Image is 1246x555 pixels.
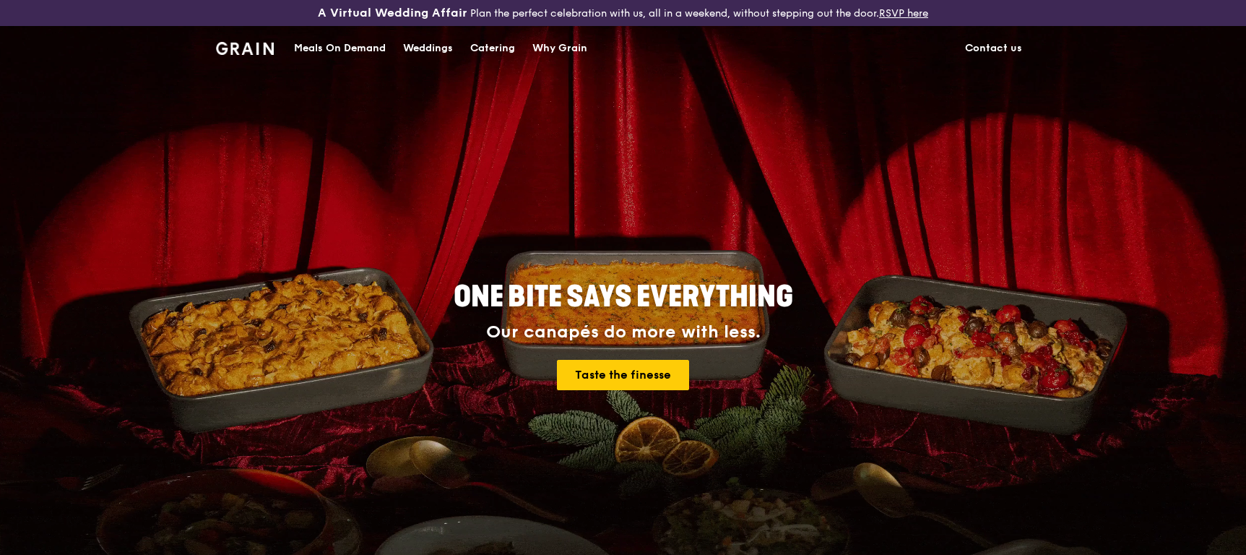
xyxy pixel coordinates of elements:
div: Weddings [403,27,453,70]
span: ONE BITE SAYS EVERYTHING [454,280,793,314]
div: Meals On Demand [294,27,386,70]
a: RSVP here [879,7,928,20]
div: Why Grain [532,27,587,70]
a: Taste the finesse [557,360,689,390]
a: Weddings [394,27,462,70]
h3: A Virtual Wedding Affair [318,6,467,20]
a: GrainGrain [216,25,274,69]
div: Plan the perfect celebration with us, all in a weekend, without stepping out the door. [208,6,1039,20]
a: Catering [462,27,524,70]
a: Why Grain [524,27,596,70]
div: Catering [470,27,515,70]
img: Grain [216,42,274,55]
div: Our canapés do more with less. [363,322,883,343]
a: Contact us [956,27,1031,70]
